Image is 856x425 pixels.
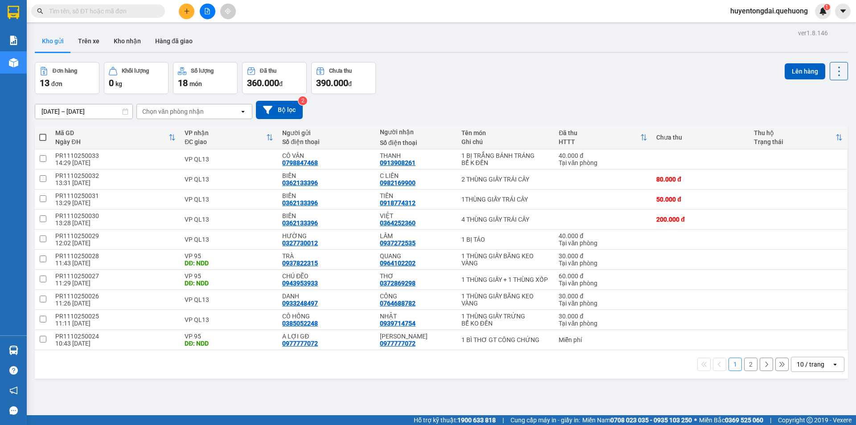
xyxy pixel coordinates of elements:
[282,159,318,166] div: 0798847468
[797,360,824,369] div: 10 / trang
[510,415,580,425] span: Cung cấp máy in - giấy in:
[785,63,825,79] button: Lên hàng
[835,4,851,19] button: caret-down
[380,128,452,136] div: Người nhận
[185,138,266,145] div: ĐC giao
[107,30,148,52] button: Kho nhận
[461,293,550,307] div: 1 THÙNG GIẤY BĂNG KEO VÀNG
[55,293,176,300] div: PR1110250026
[414,415,496,425] span: Hỗ trợ kỹ thuật:
[380,272,452,280] div: THƠ
[185,260,273,267] div: DĐ: NDD
[819,7,827,15] img: icon-new-feature
[461,129,550,136] div: Tên món
[380,313,452,320] div: NHẬT
[282,192,371,199] div: BIẾN
[225,8,231,14] span: aim
[185,176,273,183] div: VP QL13
[298,96,307,105] sup: 2
[185,236,273,243] div: VP QL13
[461,236,550,243] div: 1 BỊ TÁO
[55,192,176,199] div: PR1110250031
[282,179,318,186] div: 0362133396
[311,62,376,94] button: Chưa thu390.000đ
[256,101,303,119] button: Bộ lọc
[316,78,348,88] span: 390.000
[282,212,371,219] div: BIẾN
[185,340,273,347] div: DĐ: NDD
[9,386,18,395] span: notification
[109,78,114,88] span: 0
[53,68,77,74] div: Đơn hàng
[656,216,745,223] div: 200.000 đ
[185,316,273,323] div: VP QL13
[554,126,652,149] th: Toggle SortBy
[282,138,371,145] div: Số điện thoại
[380,159,416,166] div: 0913908261
[380,280,416,287] div: 0372869298
[184,8,190,14] span: plus
[380,152,452,159] div: THANH
[282,252,371,260] div: TRÀ
[380,219,416,227] div: 0364252360
[35,30,71,52] button: Kho gửi
[282,340,318,347] div: 0977777072
[610,417,692,424] strong: 0708 023 035 - 0935 103 250
[179,4,194,19] button: plus
[191,68,214,74] div: Số lượng
[239,108,247,115] svg: open
[9,406,18,415] span: message
[189,80,202,87] span: món
[656,176,745,183] div: 80.000 đ
[55,152,176,159] div: PR1110250033
[380,232,452,239] div: LÂM
[559,239,647,247] div: Tại văn phòng
[55,239,176,247] div: 12:02 [DATE]
[55,280,176,287] div: 11:29 [DATE]
[9,346,18,355] img: warehouse-icon
[559,320,647,327] div: Tại văn phòng
[749,126,847,149] th: Toggle SortBy
[380,340,416,347] div: 0977777072
[185,296,273,303] div: VP QL13
[55,212,176,219] div: PR1110250030
[185,196,273,203] div: VP QL13
[178,78,188,88] span: 18
[185,156,273,163] div: VP QL13
[55,260,176,267] div: 11:43 [DATE]
[185,216,273,223] div: VP QL13
[104,62,169,94] button: Khối lượng0kg
[461,336,550,343] div: 1 BÌ THƠ GT CÔNG CHỨNG
[457,417,496,424] strong: 1900 633 818
[559,129,640,136] div: Đã thu
[55,232,176,239] div: PR1110250029
[723,5,815,17] span: huyentongdai.quehuong
[461,320,550,327] div: BỂ KO ĐỀN
[9,58,18,67] img: warehouse-icon
[380,172,452,179] div: C LIÊN
[461,252,550,267] div: 1 THÙNG GIẤY BĂNG KEO VÀNG
[461,159,550,166] div: BỂ K ĐỀN
[282,172,371,179] div: BIẾN
[559,152,647,159] div: 40.000 đ
[55,179,176,186] div: 13:31 [DATE]
[329,68,352,74] div: Chưa thu
[55,320,176,327] div: 11:11 [DATE]
[55,199,176,206] div: 13:29 [DATE]
[282,280,318,287] div: 0943953933
[115,80,122,87] span: kg
[380,333,452,340] div: ANH DUY
[40,78,49,88] span: 13
[582,415,692,425] span: Miền Nam
[694,418,697,422] span: ⚪️
[37,8,43,14] span: search
[824,4,830,10] sup: 1
[559,260,647,267] div: Tại văn phòng
[380,260,416,267] div: 0964102202
[55,300,176,307] div: 11:26 [DATE]
[55,172,176,179] div: PR1110250032
[656,196,745,203] div: 50.000 đ
[839,7,847,15] span: caret-down
[798,28,828,38] div: ver 1.8.146
[282,333,371,340] div: A LỢI GĐ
